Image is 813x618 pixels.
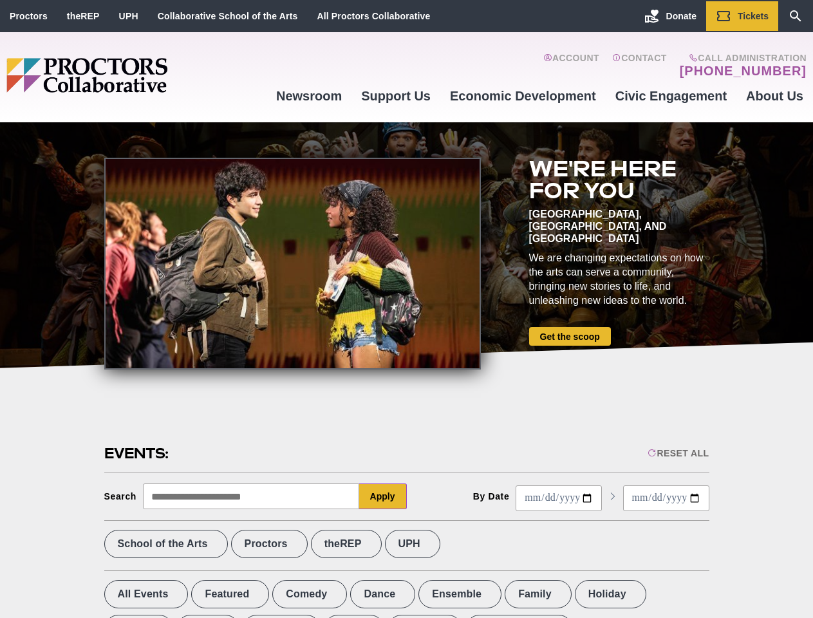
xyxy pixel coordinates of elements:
label: Comedy [272,580,347,608]
a: Tickets [706,1,778,31]
div: Search [104,491,137,501]
label: Holiday [575,580,646,608]
a: Newsroom [266,79,351,113]
div: [GEOGRAPHIC_DATA], [GEOGRAPHIC_DATA], and [GEOGRAPHIC_DATA] [529,208,709,245]
a: theREP [67,11,100,21]
a: Contact [612,53,667,79]
a: Collaborative School of the Arts [158,11,298,21]
a: About Us [736,79,813,113]
a: Support Us [351,79,440,113]
div: We are changing expectations on how the arts can serve a community, bringing new stories to life,... [529,251,709,308]
span: Tickets [738,11,769,21]
label: All Events [104,580,189,608]
img: Proctors logo [6,58,266,93]
a: Proctors [10,11,48,21]
div: Reset All [648,448,709,458]
h2: Events: [104,444,171,464]
a: All Proctors Collaborative [317,11,430,21]
label: Featured [191,580,269,608]
span: Donate [666,11,696,21]
button: Apply [359,483,407,509]
span: Call Administration [676,53,807,63]
a: UPH [119,11,138,21]
label: Dance [350,580,415,608]
a: Economic Development [440,79,606,113]
label: Proctors [231,530,308,558]
a: Donate [635,1,706,31]
a: Account [543,53,599,79]
a: Civic Engagement [606,79,736,113]
a: Search [778,1,813,31]
label: theREP [311,530,382,558]
label: Ensemble [418,580,501,608]
label: Family [505,580,572,608]
label: UPH [385,530,440,558]
label: School of the Arts [104,530,228,558]
a: [PHONE_NUMBER] [680,63,807,79]
div: By Date [473,491,510,501]
h2: We're here for you [529,158,709,201]
a: Get the scoop [529,327,611,346]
